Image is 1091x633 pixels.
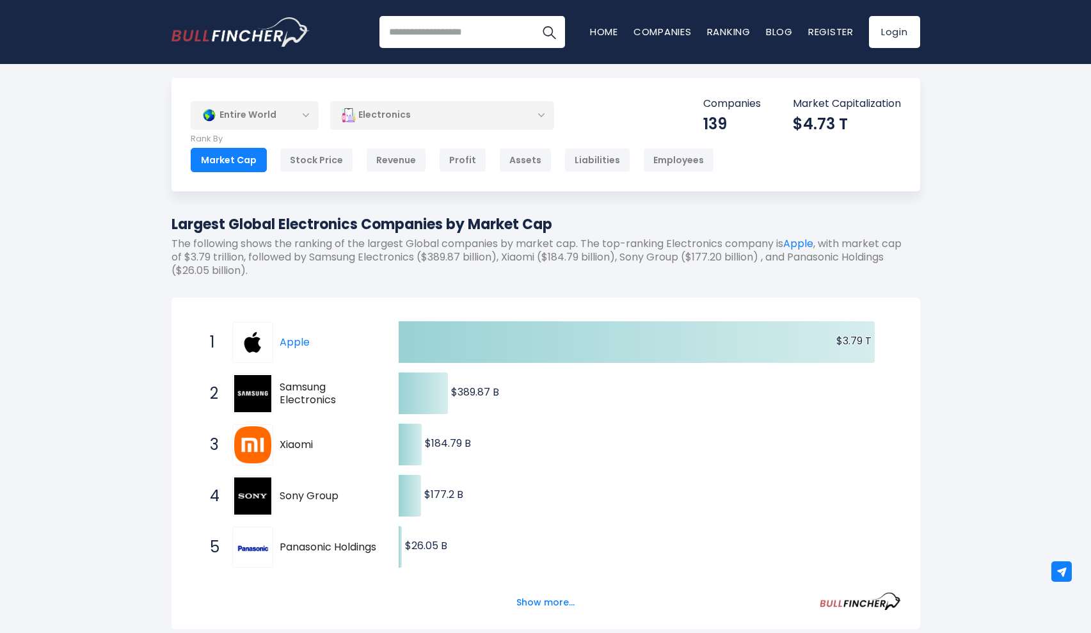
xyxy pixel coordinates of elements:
[191,134,714,145] p: Rank By
[280,541,376,554] span: Panasonic Holdings
[808,25,854,38] a: Register
[234,426,271,463] img: Xiaomi
[643,148,714,172] div: Employees
[499,148,552,172] div: Assets
[171,17,310,47] img: Bullfincher logo
[869,16,920,48] a: Login
[533,16,565,48] button: Search
[203,332,216,353] span: 1
[171,214,920,235] h1: Largest Global Electronics Companies by Market Cap
[451,385,499,399] text: $389.87 B
[330,100,554,130] div: Electronics
[509,592,582,613] button: Show more...
[783,236,813,251] a: Apple
[280,381,376,408] span: Samsung Electronics
[793,97,901,111] p: Market Capitalization
[439,148,486,172] div: Profit
[234,375,271,412] img: Samsung Electronics
[232,322,280,363] a: Apple
[203,485,216,507] span: 4
[234,477,271,515] img: Sony Group
[425,436,471,451] text: $184.79 B
[280,335,310,349] a: Apple
[171,237,920,277] p: The following shows the ranking of the largest Global companies by market cap. The top-ranking El...
[633,25,692,38] a: Companies
[191,148,267,172] div: Market Cap
[234,324,271,361] img: Apple
[171,17,309,47] a: Go to homepage
[280,438,376,452] span: Xiaomi
[766,25,793,38] a: Blog
[280,490,376,503] span: Sony Group
[203,536,216,558] span: 5
[234,529,271,566] img: Panasonic Holdings
[836,333,872,348] text: $3.79 T
[424,487,463,502] text: $177.2 B
[793,114,901,134] div: $4.73 T
[590,25,618,38] a: Home
[703,97,761,111] p: Companies
[191,100,319,130] div: Entire World
[203,383,216,405] span: 2
[703,114,761,134] div: 139
[564,148,630,172] div: Liabilities
[366,148,426,172] div: Revenue
[203,434,216,456] span: 3
[707,25,751,38] a: Ranking
[280,148,353,172] div: Stock Price
[405,538,447,553] text: $26.05 B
